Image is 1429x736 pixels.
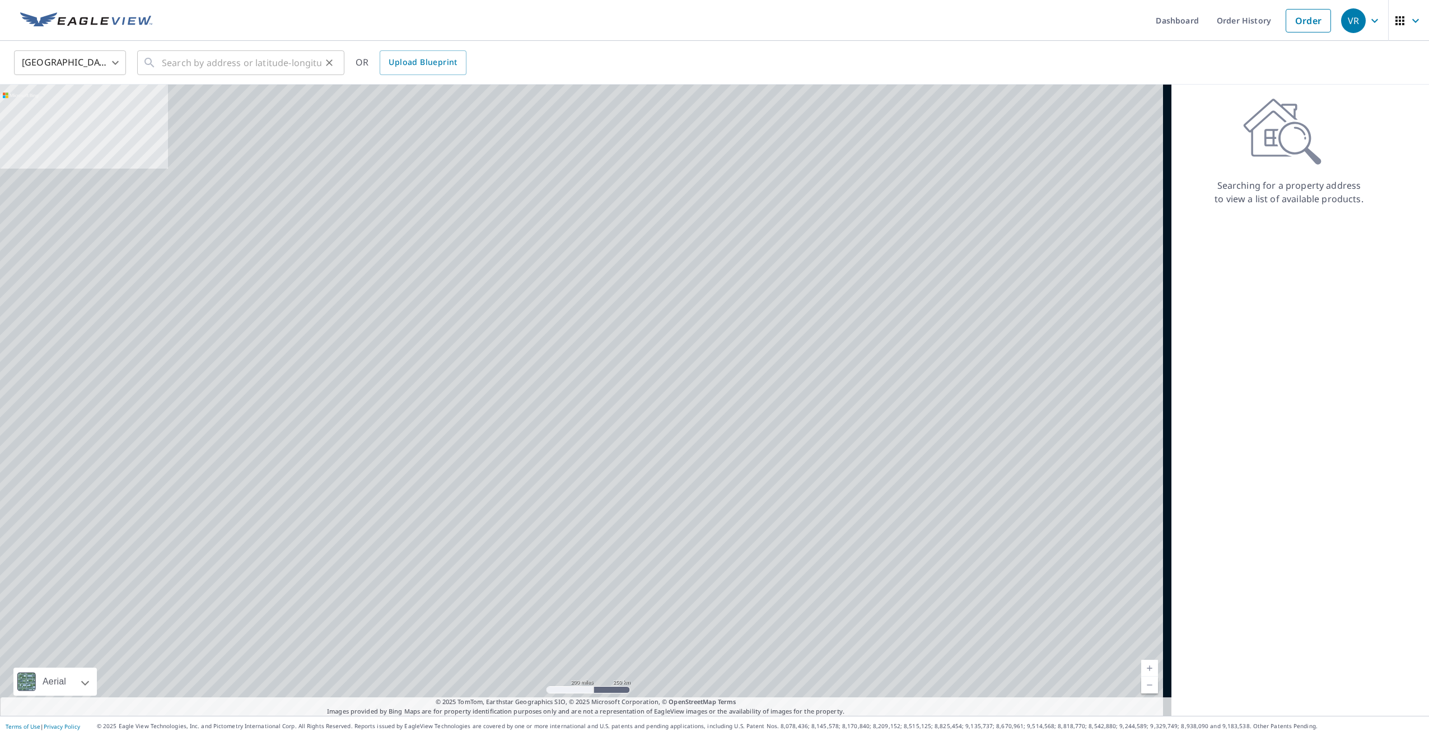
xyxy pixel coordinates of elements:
a: Privacy Policy [44,723,80,730]
span: © 2025 TomTom, Earthstar Geographics SIO, © 2025 Microsoft Corporation, © [436,697,736,707]
img: EV Logo [20,12,152,29]
input: Search by address or latitude-longitude [162,47,321,78]
div: VR [1341,8,1366,33]
div: [GEOGRAPHIC_DATA] [14,47,126,78]
button: Clear [321,55,337,71]
a: OpenStreetMap [669,697,716,706]
span: Upload Blueprint [389,55,457,69]
p: © 2025 Eagle View Technologies, Inc. and Pictometry International Corp. All Rights Reserved. Repo... [97,722,1423,730]
a: Order [1286,9,1331,32]
a: Terms of Use [6,723,40,730]
a: Terms [718,697,736,706]
p: Searching for a property address to view a list of available products. [1214,179,1364,206]
div: OR [356,50,466,75]
p: | [6,723,80,730]
a: Upload Blueprint [380,50,466,75]
a: Current Level 5, Zoom Out [1141,677,1158,693]
div: Aerial [39,668,69,696]
a: Current Level 5, Zoom In [1141,660,1158,677]
div: Aerial [13,668,97,696]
